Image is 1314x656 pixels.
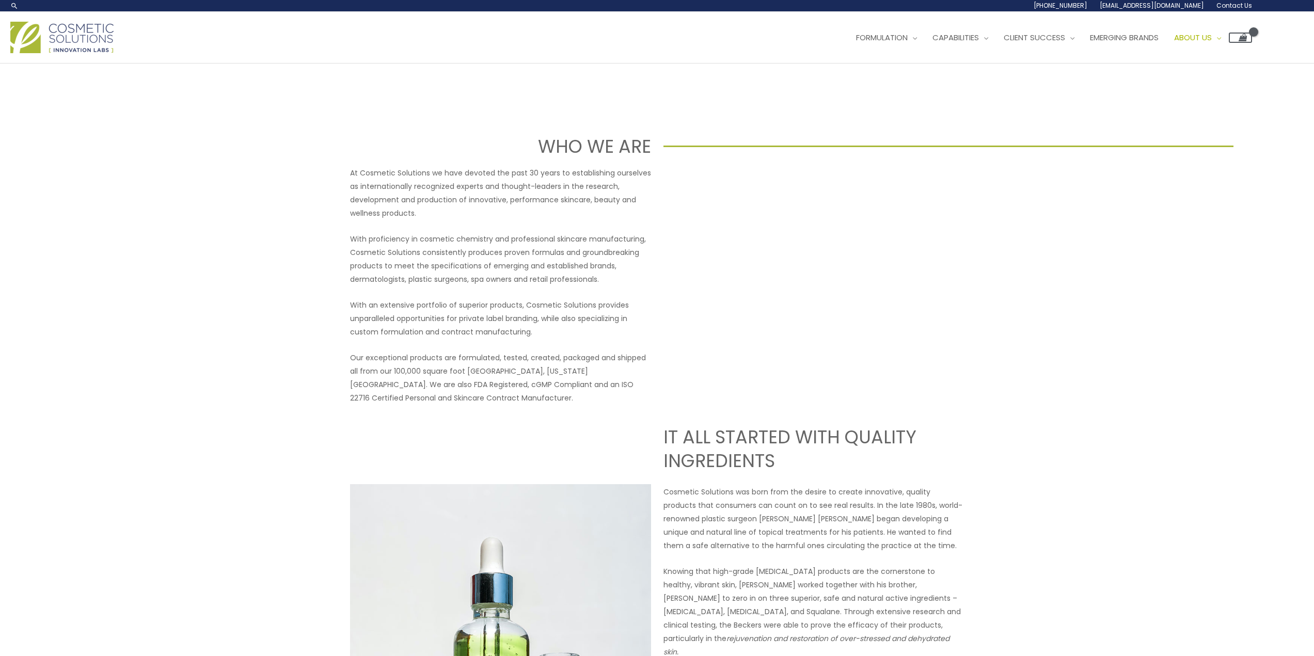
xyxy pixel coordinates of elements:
p: Our exceptional products are formulated, tested, created, packaged and shipped all from our 100,0... [350,351,651,405]
a: Capabilities [925,22,996,53]
p: With proficiency in cosmetic chemistry and professional skincare manufacturing, Cosmetic Solution... [350,232,651,286]
span: [PHONE_NUMBER] [1034,1,1087,10]
img: Cosmetic Solutions Logo [10,22,114,53]
nav: Site Navigation [841,22,1252,53]
h2: IT ALL STARTED WITH QUALITY INGREDIENTS [663,425,964,472]
iframe: Get to know Cosmetic Solutions Private Label Skin Care [663,166,964,335]
span: [EMAIL_ADDRESS][DOMAIN_NAME] [1100,1,1204,10]
a: About Us [1166,22,1229,53]
p: With an extensive portfolio of superior products, Cosmetic Solutions provides unparalleled opport... [350,298,651,339]
a: Search icon link [10,2,19,10]
p: Cosmetic Solutions was born from the desire to create innovative, quality products that consumers... [663,485,964,552]
h1: WHO WE ARE [81,134,651,159]
span: Emerging Brands [1090,32,1159,43]
a: Formulation [848,22,925,53]
span: About Us [1174,32,1212,43]
span: Capabilities [932,32,979,43]
span: Formulation [856,32,908,43]
span: Contact Us [1216,1,1252,10]
a: Client Success [996,22,1082,53]
a: View Shopping Cart, empty [1229,33,1252,43]
span: Client Success [1004,32,1065,43]
p: At Cosmetic Solutions we have devoted the past 30 years to establishing ourselves as internationa... [350,166,651,220]
a: Emerging Brands [1082,22,1166,53]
